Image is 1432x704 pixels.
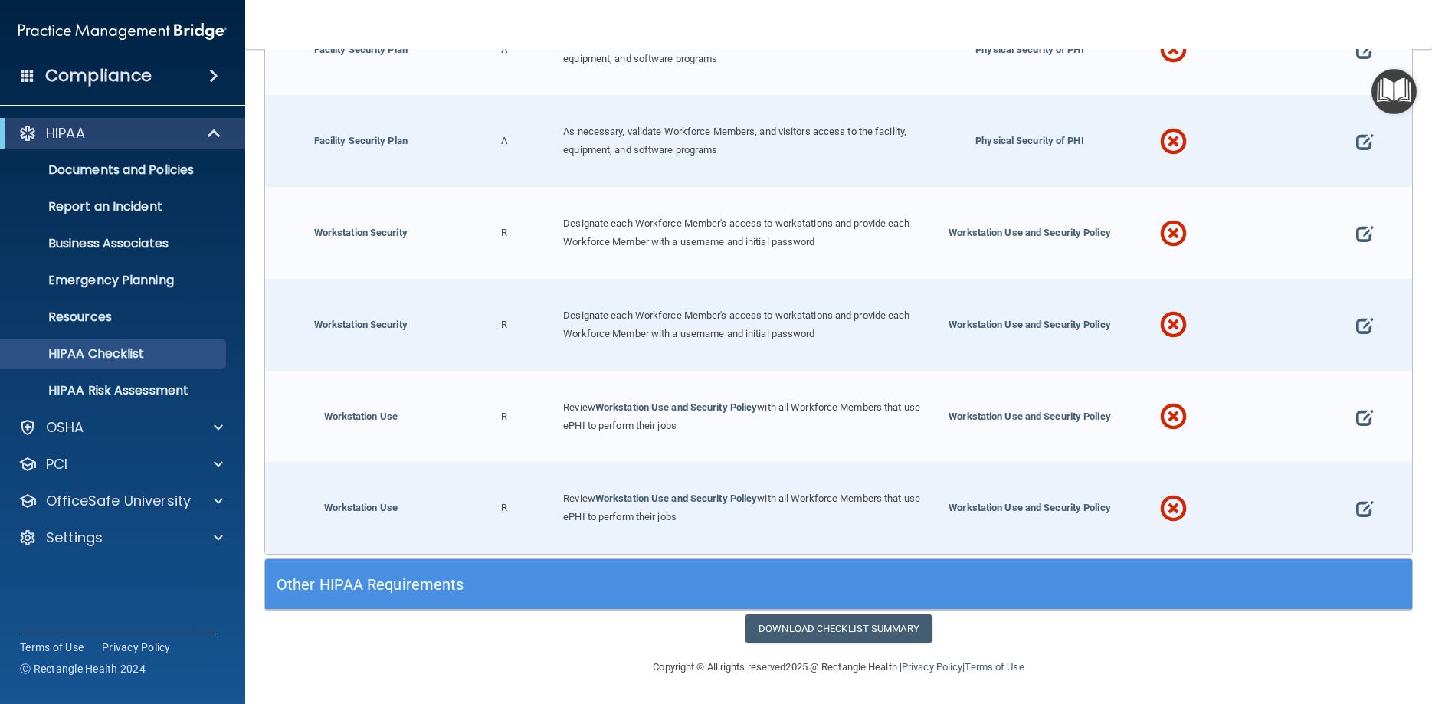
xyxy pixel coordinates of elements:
[18,16,227,47] img: PMB logo
[563,493,595,504] span: Review
[457,4,552,96] div: A
[18,124,222,142] a: HIPAA
[457,95,552,187] div: A
[10,162,219,178] p: Documents and Policies
[595,401,758,413] a: Workstation Use and Security Policy
[18,418,223,437] a: OSHA
[902,661,962,673] a: Privacy Policy
[563,34,906,64] span: As necessary, validate Workforce Members, and visitors access to the facility, equipment, and sof...
[949,411,1111,422] span: Workstation Use and Security Policy
[46,529,103,547] p: Settings
[314,227,408,238] a: Workstation Security
[595,493,758,504] a: Workstation Use and Security Policy
[949,227,1111,238] span: Workstation Use and Security Policy
[563,309,909,339] span: Designate each Workforce Member's access to workstations and provide each Workforce Member with a...
[457,371,552,463] div: R
[277,576,1114,593] h5: Other HIPAA Requirements
[1371,69,1417,114] button: Open Resource Center
[563,401,595,413] span: Review
[563,126,906,156] span: As necessary, validate Workforce Members, and visitors access to the facility, equipment, and sof...
[46,455,67,473] p: PCI
[18,529,223,547] a: Settings
[745,614,932,643] a: Download Checklist Summary
[46,124,85,142] p: HIPAA
[457,187,552,279] div: R
[10,236,219,251] p: Business Associates
[46,492,191,510] p: OfficeSafe University
[10,309,219,325] p: Resources
[18,492,223,510] a: OfficeSafe University
[965,661,1024,673] a: Terms of Use
[457,279,552,371] div: R
[10,273,219,288] p: Emergency Planning
[457,462,552,554] div: R
[1167,595,1414,657] iframe: Drift Widget Chat Controller
[324,411,398,422] a: Workstation Use
[563,401,920,431] span: with all Workforce Members that use ePHI to perform their jobs
[314,319,408,330] a: Workstation Security
[46,418,84,437] p: OSHA
[10,199,219,214] p: Report an Incident
[18,455,223,473] a: PCI
[45,65,152,87] h4: Compliance
[949,319,1111,330] span: Workstation Use and Security Policy
[20,640,84,655] a: Terms of Use
[949,502,1111,513] span: Workstation Use and Security Policy
[559,643,1119,692] div: Copyright © All rights reserved 2025 @ Rectangle Health | |
[975,44,1083,55] span: Physical Security of PHI
[102,640,171,655] a: Privacy Policy
[563,218,909,247] span: Designate each Workforce Member's access to workstations and provide each Workforce Member with a...
[10,346,219,362] p: HIPAA Checklist
[20,661,146,676] span: Ⓒ Rectangle Health 2024
[324,502,398,513] a: Workstation Use
[314,135,408,146] a: Facility Security Plan
[975,135,1083,146] span: Physical Security of PHI
[10,383,219,398] p: HIPAA Risk Assessment
[314,44,408,55] a: Facility Security Plan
